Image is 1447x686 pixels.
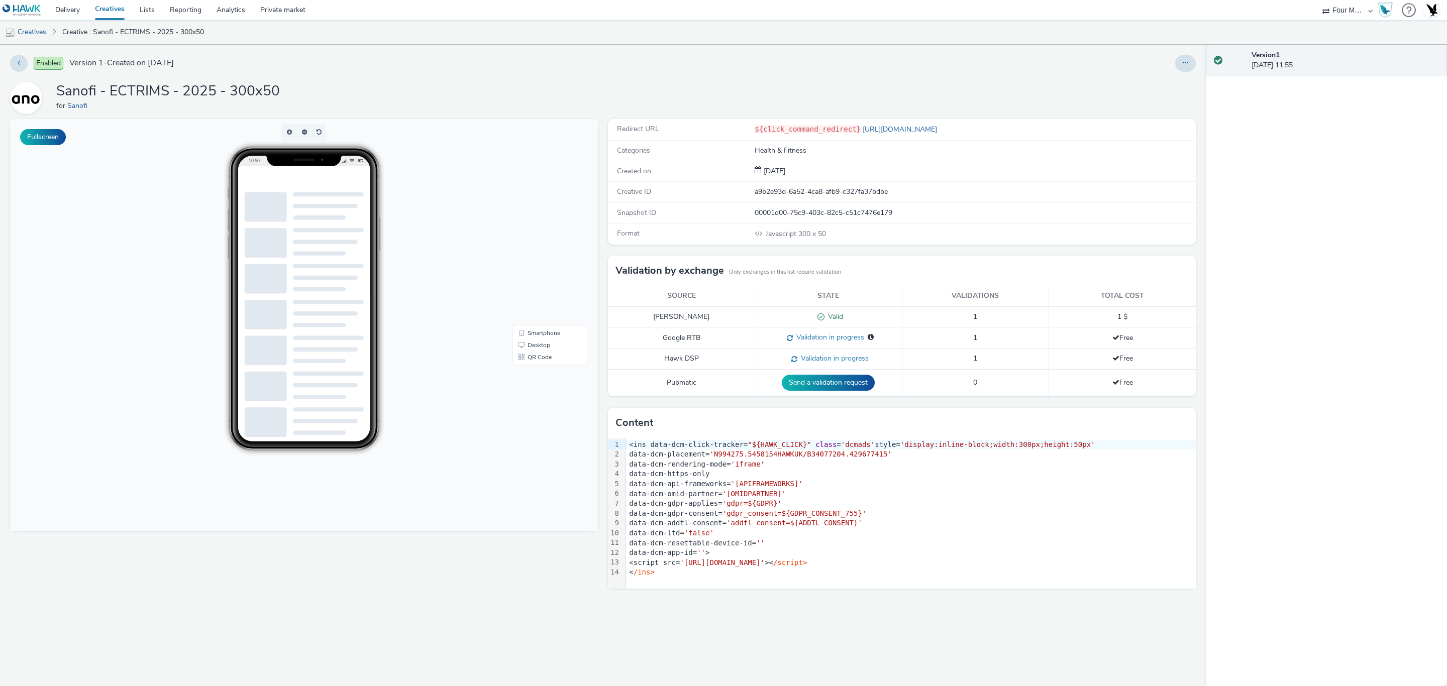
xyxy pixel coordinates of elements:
h3: Validation by exchange [615,263,724,278]
li: Desktop [504,220,575,232]
div: 1 [608,440,621,450]
span: Free [1112,378,1133,387]
span: QR Code [518,235,542,241]
div: data-dcm-omid-partner= [626,489,1196,499]
span: Enabled [34,57,63,70]
a: Sanofi [10,93,46,102]
span: Snapshot ID [617,208,656,217]
span: Desktop [518,223,540,229]
div: data-dcm-resettable-device-id= [626,538,1196,548]
td: [PERSON_NAME] [608,306,755,327]
span: Free [1112,333,1133,342]
span: '' [756,539,765,547]
div: 12 [608,548,621,558]
a: Sanofi [67,101,91,110]
span: '' [697,548,705,556]
a: Creative : Sanofi - ECTRIMS - 2025 - 300x50 [57,20,209,44]
div: a9b2e93d-6a52-4ca8-afb9-c327fa37bdbe [755,187,1195,197]
span: [DATE] [762,166,785,176]
small: Only exchanges in this list require validation [729,268,841,276]
span: '[OMIDPARTNER]' [722,490,786,498]
th: State [755,286,902,306]
span: 'dcmads' [841,440,875,448]
span: /script> [773,558,807,566]
span: '[APIFRAMEWORKS]' [731,480,803,488]
td: Hawk DSP [608,349,755,370]
div: 10 [608,528,621,538]
th: Total cost [1049,286,1196,306]
span: 1 [973,354,977,363]
div: data-dcm-gdpr-consent= [626,509,1196,519]
a: [URL][DOMAIN_NAME] [861,125,941,134]
td: Google RTB [608,327,755,349]
div: data-dcm-addtl-consent= [626,518,1196,528]
div: data-dcm-rendering-mode= [626,460,1196,470]
div: 8 [608,509,621,519]
a: Hawk Academy [1378,2,1397,18]
h1: Sanofi - ECTRIMS - 2025 - 300x50 [56,82,280,101]
strong: Version 1 [1252,50,1280,60]
span: Validation in progress [797,354,869,363]
div: 4 [608,469,621,479]
span: Created on [617,166,651,176]
div: data-dcm-placement= [626,449,1196,460]
div: 11 [608,538,621,548]
li: Smartphone [504,208,575,220]
div: data-dcm-ltd= [626,528,1196,538]
span: Categories [617,146,650,155]
th: Validations [902,286,1049,306]
div: <script src= >< [626,558,1196,568]
div: 14 [608,567,621,578]
th: Source [608,286,755,306]
h3: Content [615,415,653,430]
div: 6 [608,489,621,499]
span: 1 [973,312,977,321]
div: 2 [608,449,621,460]
div: 5 [608,479,621,489]
span: 'gdpr=${GDPR}' [722,499,782,507]
span: Format [617,228,640,238]
span: 'display:inline-block;width:300px;height:50px' [900,440,1095,448]
span: "${HAWK_CLICK}" [748,440,811,448]
span: class [815,440,837,448]
div: Creation 18 September 2025, 11:55 [762,166,785,176]
div: 3 [608,460,621,470]
span: 0 [973,378,977,387]
span: 'gdpr_consent=${GDPR_CONSENT_755}' [722,509,867,517]
span: /ins> [634,568,655,576]
div: [DATE] 11:55 [1252,50,1439,71]
span: 'false' [684,529,714,537]
span: 'addtl_consent=${ADDTL_CONSENT}' [727,519,862,527]
span: Redirect URL [617,124,659,134]
div: Health & Fitness [755,146,1195,156]
span: 1 [973,333,977,342]
li: QR Code [504,232,575,244]
span: Valid [824,312,843,321]
div: data-dcm-https-only [626,469,1196,479]
span: Free [1112,354,1133,363]
img: Sanofi [12,83,41,112]
span: Creative ID [617,187,651,196]
span: 'N994275.5458154HAWKUK/B34077204.429677415' [709,450,891,458]
div: 9 [608,518,621,528]
img: Account UK [1424,3,1439,18]
button: Send a validation request [782,375,875,391]
img: mobile [5,28,15,38]
div: <ins data-dcm-click-tracker= = style= [626,440,1196,450]
span: Javascript [766,229,798,239]
span: '[URL][DOMAIN_NAME]' [680,558,765,566]
img: Hawk Academy [1378,2,1393,18]
div: data-dcm-gdpr-applies= [626,499,1196,509]
span: Version 1 - Created on [DATE] [69,57,174,69]
div: < [626,567,1196,578]
span: Smartphone [518,211,550,217]
span: for [56,101,67,110]
span: 300 x 50 [765,229,826,239]
button: Fullscreen [20,129,66,145]
span: 10:50 [239,39,250,44]
span: Validation in progress [793,332,864,342]
img: undefined Logo [3,4,41,17]
td: Pubmatic [608,370,755,396]
span: 'iframe' [731,460,765,468]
